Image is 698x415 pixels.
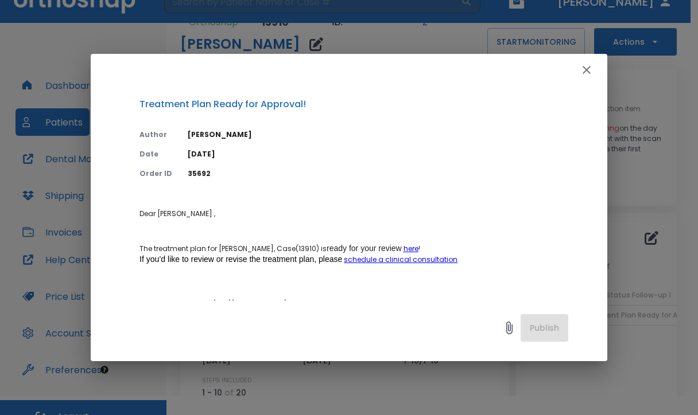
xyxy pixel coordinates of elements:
[404,244,418,253] a: here
[188,149,568,159] p: [DATE]
[327,244,402,253] span: ready for your review
[188,169,568,179] p: 35692
[139,149,174,159] p: Date
[139,243,568,265] p: The treatment plan for [PERSON_NAME], Case(13910) is ! .
[139,97,568,111] p: Treatment Plan Ready for Approval!
[139,255,342,264] span: If you’d like to review or revise the treatment plan, please
[188,130,568,140] p: [PERSON_NAME]
[139,209,568,219] p: Dear [PERSON_NAME] ,
[139,130,174,140] p: Author
[344,255,457,264] a: schedule a clinical consultation
[139,169,174,179] p: Order ID
[139,289,568,310] p: 3D Smile Animation: [URL][DOMAIN_NAME]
